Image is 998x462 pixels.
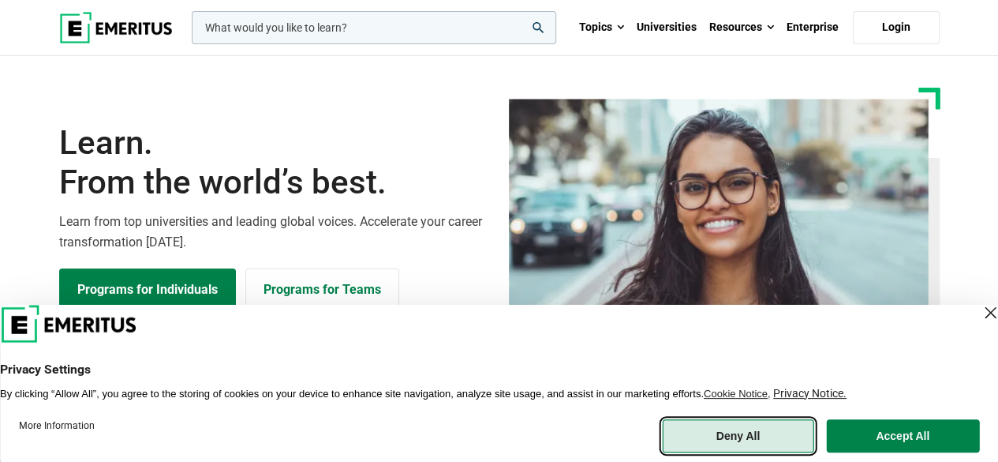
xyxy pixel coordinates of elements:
img: Learn from the world's best [509,99,929,347]
p: Learn from top universities and leading global voices. Accelerate your career transformation [DATE]. [59,212,490,252]
input: woocommerce-product-search-field-0 [192,11,556,44]
a: Explore for Business [245,269,399,311]
a: Login [853,11,940,44]
span: From the world’s best. [59,163,490,202]
a: Explore Programs [59,269,236,311]
h1: Learn. [59,123,490,203]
